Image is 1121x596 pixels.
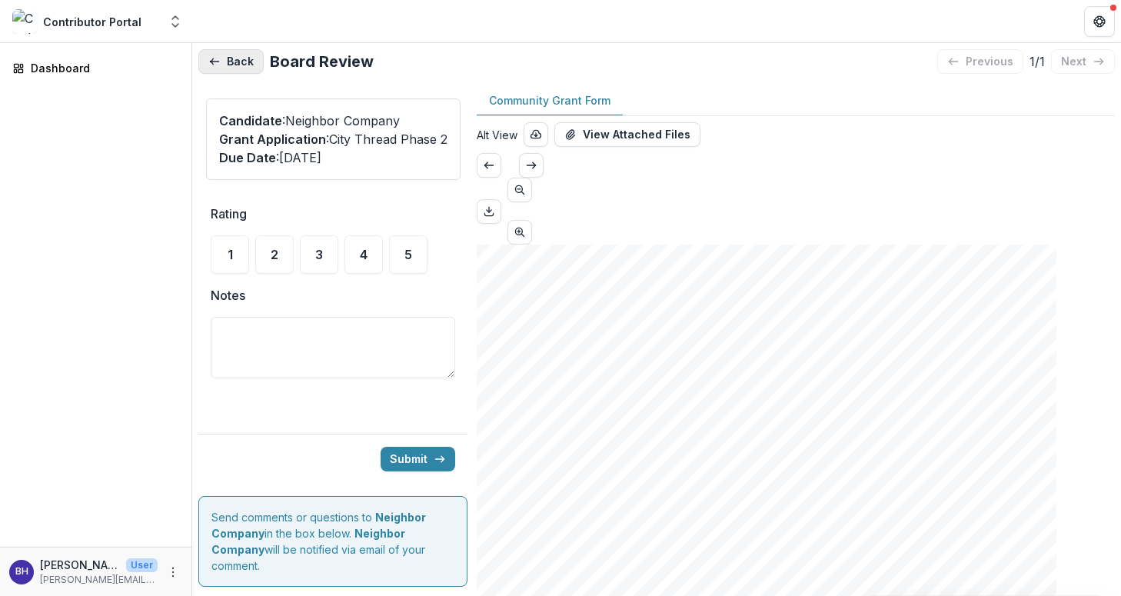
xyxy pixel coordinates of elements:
span: Grant Application [219,132,326,147]
p: 1 / 1 [1030,52,1045,71]
span: Nonprofit DBA: [512,362,611,376]
p: [PERSON_NAME][EMAIL_ADDRESS][DOMAIN_NAME] [40,573,158,587]
button: Get Help [1084,6,1115,37]
button: previous [937,49,1023,74]
h2: Board Review [270,52,374,71]
button: Scroll to next page [507,220,532,245]
span: City Thread [512,280,619,299]
span: 1 [228,248,233,261]
p: User [126,558,158,572]
p: previous [966,55,1013,68]
span: Submitted Date: [512,378,617,391]
button: Back [198,49,264,74]
p: next [1061,55,1086,68]
p: Community Grant Form [489,92,610,108]
span: ground who also have shared an energy and excitement around the project. [512,551,903,562]
button: Scroll to previous page [477,153,501,178]
span: City Thread Phase 2 [512,330,660,345]
button: Scroll to next page [519,153,544,178]
a: Dashboard [6,55,185,81]
p: : City Thread Phase 2 [219,130,447,148]
div: Bradley Herschend [15,567,28,577]
button: Scroll to previous page [507,178,532,202]
span: [DATE] [620,379,657,391]
button: More [164,563,182,581]
span: 4 [360,248,368,261]
button: Download PDF [477,199,501,224]
p: [PERSON_NAME] [40,557,120,573]
span: City Thread [615,364,675,375]
button: Submit [381,447,455,471]
span: 2 [271,248,278,261]
span: Candidate [219,113,282,128]
div: Dashboard [31,60,173,76]
p: Rating [211,205,247,223]
img: Contributor Portal [12,9,37,34]
span: Relevant Areas: [512,394,614,408]
button: View Attached Files [554,122,700,147]
span: 3 [315,248,323,261]
button: next [1051,49,1115,74]
span: Due Date [219,150,276,165]
span: 5 [404,248,412,261]
div: Send comments or questions to in the box below. will be notified via email of your comment. [198,496,467,587]
span: CT has completed excellent work Phase 1. We double checked with community members on the [512,535,1010,547]
div: Contributor Portal [43,14,141,30]
span: Pinned Responses [512,435,687,454]
button: Alt View [477,127,517,143]
p: : Neighbor Company [219,112,447,130]
span: Recommendation from Exec [512,471,696,485]
p: Notes [211,286,245,305]
span: This grant allows us to build out a community-designed plan for either housing, water, or [512,582,967,594]
span: [GEOGRAPHIC_DATA],[GEOGRAPHIC_DATA],Community Development [619,395,1001,407]
p: : [DATE] [219,148,447,167]
button: Open entity switcher [165,6,186,37]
